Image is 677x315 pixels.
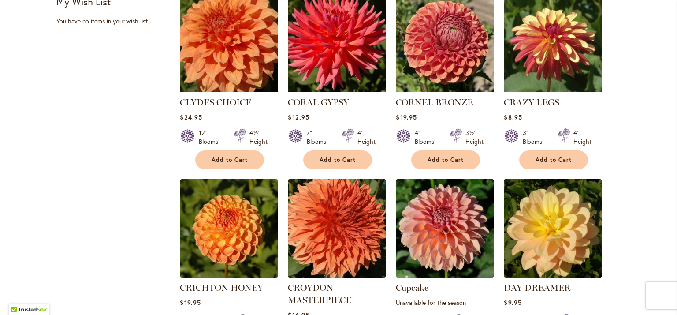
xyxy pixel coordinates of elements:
[504,86,602,94] a: CRAZY LEGS
[288,282,351,305] a: CROYDON MASTERPIECE
[465,128,484,146] div: 3½' Height
[288,179,386,277] img: CROYDON MASTERPIECE
[396,113,417,121] span: $19.95
[180,271,278,279] a: CRICHTON HONEY
[411,150,480,169] button: Add to Cart
[303,150,372,169] button: Add to Cart
[249,128,268,146] div: 4½' Height
[536,156,572,164] span: Add to Cart
[307,128,331,146] div: 7" Blooms
[396,179,494,277] img: Cupcake
[396,97,473,108] a: CORNEL BRONZE
[396,282,428,293] a: Cupcake
[288,97,349,108] a: CORAL GYPSY
[519,150,588,169] button: Add to Cart
[504,282,571,293] a: DAY DREAMER
[180,282,263,293] a: CRICHTON HONEY
[573,128,591,146] div: 4' Height
[396,298,494,307] p: Unavailable for the season
[180,113,202,121] span: $24.95
[288,271,386,279] a: CROYDON MASTERPIECE
[180,97,251,108] a: CLYDES CHOICE
[415,128,439,146] div: 4" Blooms
[428,156,464,164] span: Add to Cart
[212,156,248,164] span: Add to Cart
[396,271,494,279] a: Cupcake
[288,86,386,94] a: CORAL GYPSY
[199,128,223,146] div: 12" Blooms
[396,86,494,94] a: CORNEL BRONZE
[180,86,278,94] a: Clyde's Choice
[357,128,376,146] div: 4' Height
[180,179,278,277] img: CRICHTON HONEY
[320,156,356,164] span: Add to Cart
[504,97,559,108] a: CRAZY LEGS
[7,284,31,308] iframe: Launch Accessibility Center
[288,113,309,121] span: $12.95
[523,128,547,146] div: 3" Blooms
[504,113,522,121] span: $8.95
[180,298,201,307] span: $19.95
[504,298,521,307] span: $9.95
[56,17,174,26] div: You have no items in your wish list.
[504,271,602,279] a: DAY DREAMER
[504,179,602,277] img: DAY DREAMER
[195,150,264,169] button: Add to Cart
